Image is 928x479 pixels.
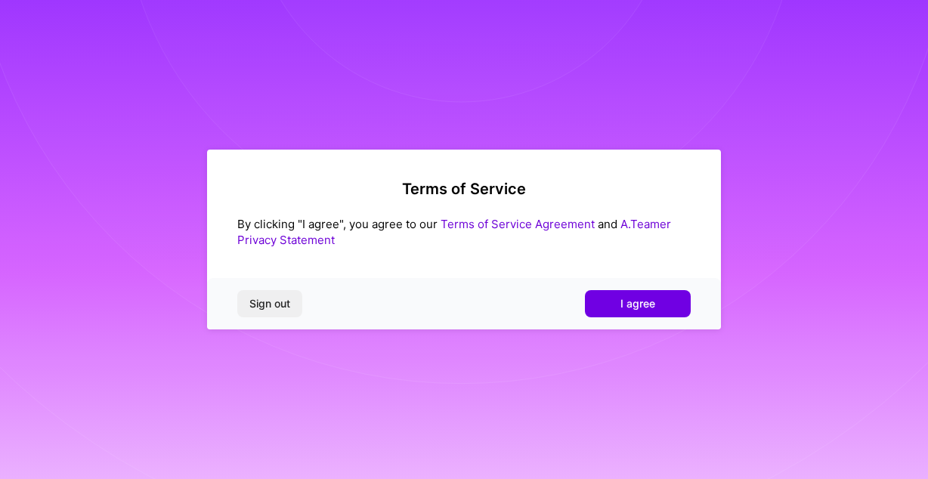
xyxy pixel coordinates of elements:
[237,290,302,317] button: Sign out
[585,290,691,317] button: I agree
[441,217,595,231] a: Terms of Service Agreement
[620,296,655,311] span: I agree
[237,216,691,248] div: By clicking "I agree", you agree to our and
[249,296,290,311] span: Sign out
[237,180,691,198] h2: Terms of Service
